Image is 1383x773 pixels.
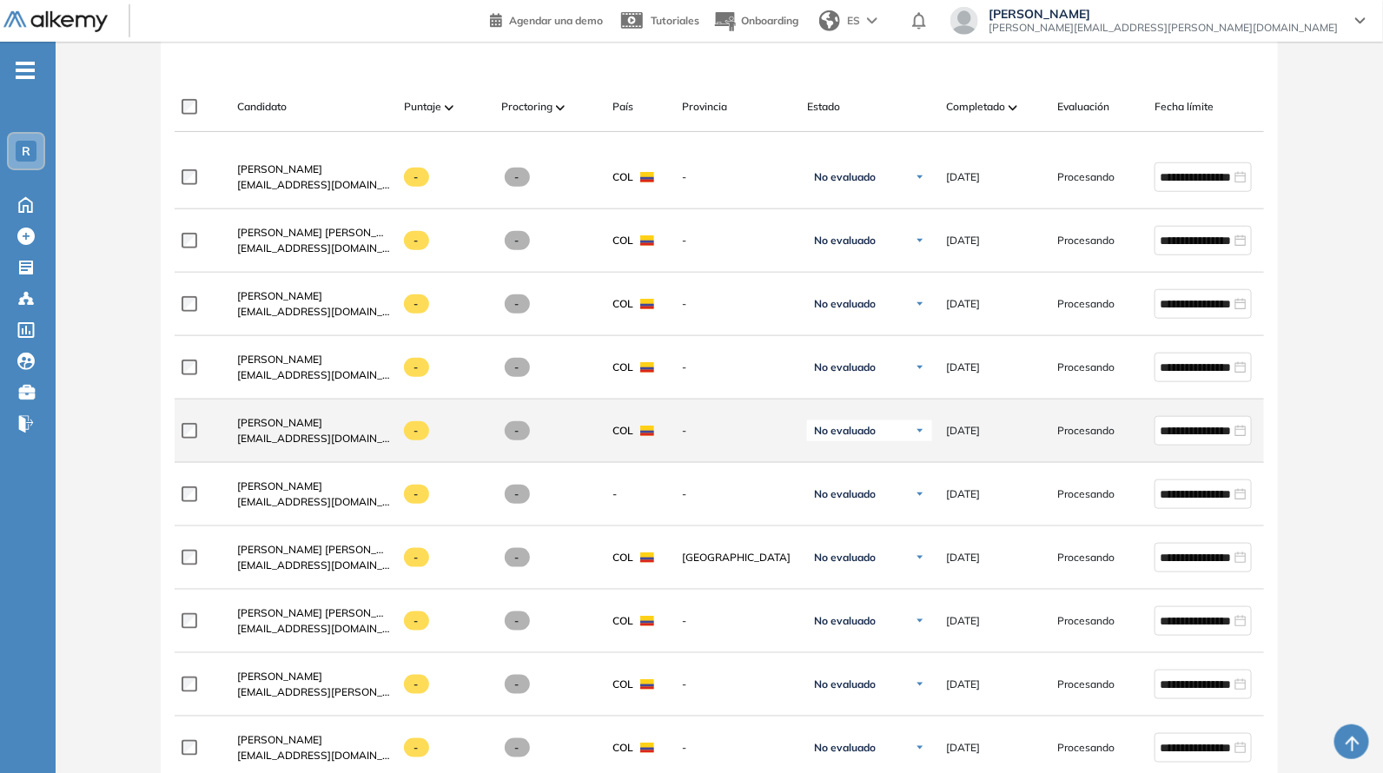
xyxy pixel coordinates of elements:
a: [PERSON_NAME] [PERSON_NAME] [237,605,390,621]
img: [missing "en.ARROW_ALT" translation] [556,105,565,110]
img: COL [640,362,654,373]
span: No evaluado [814,551,876,565]
img: Ícono de flecha [915,172,925,182]
span: Procesando [1057,360,1115,375]
span: - [404,168,429,187]
span: - [505,675,530,694]
span: Onboarding [741,14,798,27]
img: [missing "en.ARROW_ALT" translation] [445,105,453,110]
span: - [612,486,617,502]
span: - [404,421,429,440]
span: [PERSON_NAME] [PERSON_NAME] [237,606,410,619]
span: [DATE] [946,169,980,185]
span: No evaluado [814,487,876,501]
i: - [16,69,35,72]
a: Agendar una demo [490,9,603,30]
span: [DATE] [946,740,980,756]
span: Procesando [1057,550,1115,565]
span: No evaluado [814,741,876,755]
span: - [682,740,793,756]
span: [PERSON_NAME] [237,162,322,175]
span: Tutoriales [651,14,699,27]
a: [PERSON_NAME] [237,732,390,748]
img: world [819,10,840,31]
span: [EMAIL_ADDRESS][DOMAIN_NAME] [237,367,390,383]
span: COL [612,677,633,692]
span: [DATE] [946,296,980,312]
span: - [505,294,530,314]
img: COL [640,743,654,753]
span: - [682,486,793,502]
img: COL [640,426,654,436]
span: Procesando [1057,486,1115,502]
span: Procesando [1057,233,1115,248]
img: COL [640,679,654,690]
img: COL [640,616,654,626]
span: Proctoring [501,99,553,115]
span: Candidato [237,99,287,115]
span: - [682,169,793,185]
span: [PERSON_NAME] [237,353,322,366]
span: [PERSON_NAME] [989,7,1338,21]
span: No evaluado [814,677,876,691]
span: - [682,613,793,629]
img: COL [640,235,654,246]
button: Onboarding [713,3,798,40]
span: [DATE] [946,233,980,248]
span: No evaluado [814,424,876,438]
a: [PERSON_NAME] [237,352,390,367]
span: [EMAIL_ADDRESS][DOMAIN_NAME] [237,621,390,637]
span: [EMAIL_ADDRESS][DOMAIN_NAME] [237,241,390,256]
span: Completado [946,99,1005,115]
span: Procesando [1057,740,1115,756]
span: - [404,358,429,377]
span: Procesando [1057,613,1115,629]
span: - [404,611,429,631]
span: [GEOGRAPHIC_DATA] [682,550,793,565]
img: COL [640,172,654,182]
a: [PERSON_NAME] [237,669,390,684]
span: [PERSON_NAME] [PERSON_NAME] [237,226,410,239]
span: COL [612,233,633,248]
span: COL [612,740,633,756]
span: [EMAIL_ADDRESS][DOMAIN_NAME] [237,177,390,193]
span: [EMAIL_ADDRESS][PERSON_NAME][PERSON_NAME][DOMAIN_NAME] [237,684,390,700]
span: Procesando [1057,677,1115,692]
a: [PERSON_NAME] [PERSON_NAME] [237,542,390,558]
span: - [404,548,429,567]
span: COL [612,550,633,565]
span: [EMAIL_ADDRESS][DOMAIN_NAME] [237,494,390,510]
span: Evaluación [1057,99,1109,115]
span: [DATE] [946,486,980,502]
span: [PERSON_NAME] [237,479,322,492]
a: [PERSON_NAME] [237,479,390,494]
span: - [404,485,429,504]
span: - [505,548,530,567]
span: COL [612,613,633,629]
span: [EMAIL_ADDRESS][DOMAIN_NAME] [237,304,390,320]
a: [PERSON_NAME] [237,162,390,177]
img: Ícono de flecha [915,679,925,690]
span: - [505,231,530,250]
span: - [682,677,793,692]
img: arrow [867,17,877,24]
img: Ícono de flecha [915,552,925,563]
img: Ícono de flecha [915,362,925,373]
img: [missing "en.ARROW_ALT" translation] [1009,105,1017,110]
span: [PERSON_NAME] [237,416,322,429]
span: [EMAIL_ADDRESS][DOMAIN_NAME] [237,558,390,573]
span: - [505,485,530,504]
span: - [404,294,429,314]
span: - [682,423,793,439]
span: [PERSON_NAME] [237,733,322,746]
img: Ícono de flecha [915,743,925,753]
span: No evaluado [814,234,876,248]
span: [PERSON_NAME] [237,670,322,683]
a: [PERSON_NAME] [237,288,390,304]
img: Ícono de flecha [915,426,925,436]
span: No evaluado [814,297,876,311]
span: [PERSON_NAME] [237,289,322,302]
img: Ícono de flecha [915,299,925,309]
img: Logo [3,11,108,33]
span: [PERSON_NAME] [PERSON_NAME] [237,543,410,556]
